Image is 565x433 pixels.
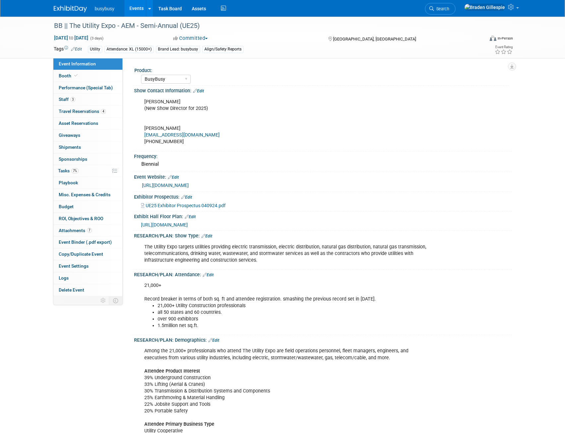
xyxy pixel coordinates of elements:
div: In-Person [497,36,513,41]
b: Attendee Product Interest [144,368,200,374]
img: Format-Inperson.png [490,36,496,41]
a: [EMAIL_ADDRESS][DOMAIN_NAME] [144,132,220,138]
a: Performance (Special Tab) [53,82,122,94]
div: Exhibitor Prospectus: [134,192,512,201]
span: 7% [71,168,79,173]
div: Utility [88,46,102,53]
a: Edit [181,195,192,200]
div: Align/Safety Reports [202,46,244,53]
li: over 900 exhibitors [158,316,435,322]
a: Event Information [53,58,122,70]
span: Staff [59,97,75,102]
span: Event Binder (.pdf export) [59,239,112,245]
span: Tasks [58,168,79,173]
a: Playbook [53,177,122,189]
span: Attachments [59,228,92,233]
a: Sponsorships [53,153,122,165]
td: Toggle Event Tabs [109,296,122,305]
a: Event Settings [53,260,122,272]
span: 4 [101,109,106,114]
div: Frequency: [134,151,512,160]
img: Braden Gillespie [464,4,505,11]
li: all 50 states and 60 countries. [158,309,435,316]
a: Edit [71,47,82,51]
a: Edit [201,234,212,238]
div: Event Website: [134,172,512,181]
span: UE25 Exhibitor Prospectus 040924.pdf [146,203,226,208]
span: (3 days) [90,36,104,41]
div: The Utility Expo targets utilities providing electric transmission, electric distribution, natura... [140,240,439,267]
span: busybusy [95,6,114,11]
a: Search [425,3,456,15]
span: Travel Reservations [59,109,106,114]
a: Giveaways [53,130,122,141]
span: [GEOGRAPHIC_DATA], [GEOGRAPHIC_DATA] [333,37,416,42]
li: 1.5million net sq.ft. [158,322,435,329]
a: Budget [53,201,122,213]
a: Booth [53,70,122,82]
span: to [68,35,74,41]
div: 21,000+ Record breaker in terms of both sq. ft and attendee registration. smashing the previous r... [140,279,439,332]
span: Shipments [59,144,81,150]
div: Biennial [139,159,507,169]
a: Delete Event [53,284,122,296]
div: Event Rating [495,45,513,49]
td: Personalize Event Tab Strip [98,296,109,305]
span: Search [434,6,449,11]
td: Tags [54,45,82,53]
span: Misc. Expenses & Credits [59,192,110,197]
div: BB || The Utility Expo - AEM - Semi-Annual (UE25) [52,20,474,32]
span: Giveaways [59,132,80,138]
span: Logs [59,275,69,281]
span: [DATE] [DATE] [54,35,89,41]
a: Edit [203,273,214,277]
a: Edit [185,215,196,219]
span: Event Information [59,61,96,66]
a: Copy/Duplicate Event [53,248,122,260]
span: Sponsorships [59,156,87,162]
a: Misc. Expenses & Credits [53,189,122,201]
div: Show Contact Information: [134,86,512,94]
div: Exhibit Hall Floor Plan: [134,212,512,220]
span: 3 [70,97,75,102]
div: RESEARCH/PLAN: Demographics: [134,335,512,344]
div: Attendance: XL (15000+) [105,46,154,53]
div: Brand Lead: busybusy [156,46,200,53]
div: Event Format [445,35,513,44]
span: Playbook [59,180,78,185]
div: [PERSON_NAME] (New Show Director for 2025) [PERSON_NAME] [PHONE_NUMBER] [140,95,439,149]
div: RESEARCH/PLAN: Show Type: [134,231,512,239]
button: Committed [171,35,210,42]
span: 7 [87,228,92,233]
a: Logs [53,272,122,284]
a: Tasks7% [53,165,122,177]
img: ExhibitDay [54,6,87,12]
span: Performance (Special Tab) [59,85,113,90]
div: RESEARCH/PLAN: Attendance: [134,270,512,278]
span: Budget [59,204,74,209]
li: 21,000+ Utility Construction professionals [158,303,435,309]
a: Edit [208,338,219,343]
a: ROI, Objectives & ROO [53,213,122,224]
span: Booth [59,73,79,78]
a: Shipments [53,141,122,153]
a: UE25 Exhibitor Prospectus 040924.pdf [141,203,226,208]
a: Travel Reservations4 [53,106,122,117]
span: Copy/Duplicate Event [59,251,103,257]
a: Asset Reservations [53,118,122,129]
a: Edit [168,175,179,180]
span: ROI, Objectives & ROO [59,216,103,221]
b: Attendee Primary Business Type [144,421,214,427]
a: Staff3 [53,94,122,105]
span: Event Settings [59,263,89,269]
span: Asset Reservations [59,121,98,126]
a: [URL][DOMAIN_NAME] [142,183,189,188]
a: [URL][DOMAIN_NAME] [141,222,188,227]
a: Edit [193,89,204,93]
a: Attachments7 [53,225,122,236]
div: Product: [134,65,509,74]
a: Event Binder (.pdf export) [53,236,122,248]
i: Booth reservation complete [74,74,78,77]
span: Delete Event [59,287,84,293]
